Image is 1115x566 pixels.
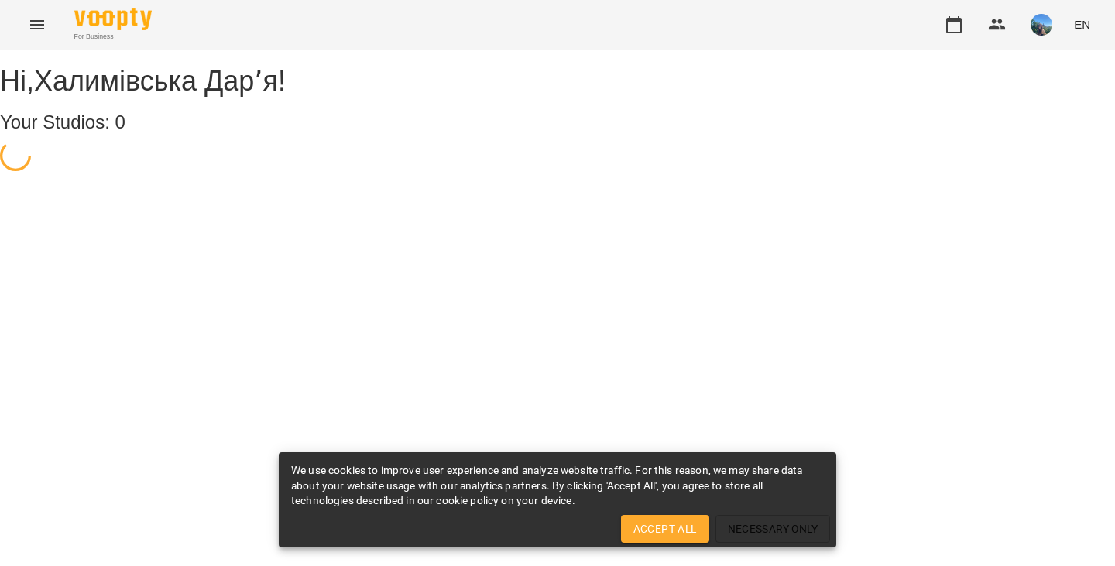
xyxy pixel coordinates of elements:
[74,32,152,42] span: For Business
[1068,10,1096,39] button: EN
[74,8,152,30] img: Voopty Logo
[115,111,125,132] span: 0
[1031,14,1052,36] img: a7d4f18d439b15bc62280586adbb99de.jpg
[1074,16,1090,33] span: EN
[19,6,56,43] button: Menu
